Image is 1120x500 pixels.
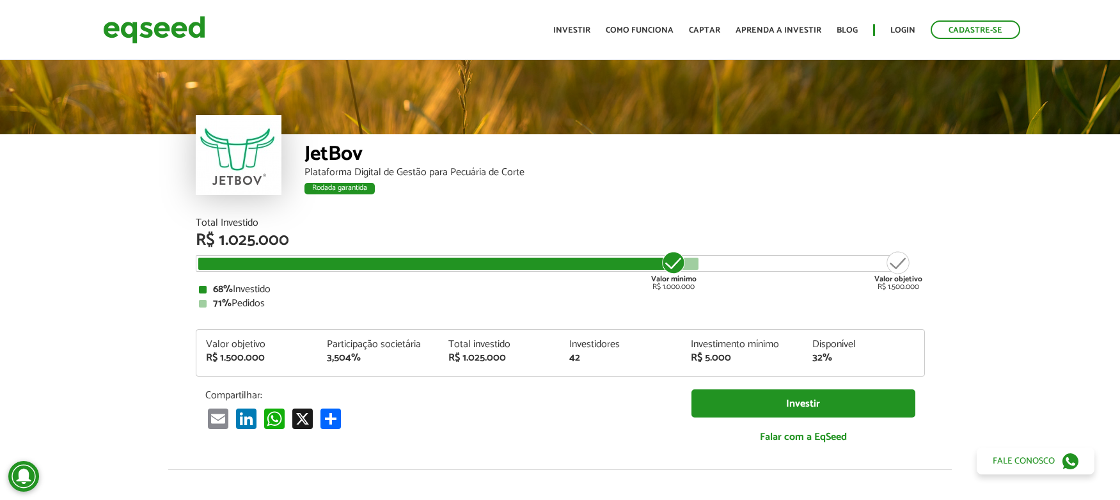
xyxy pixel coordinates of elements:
div: Valor objetivo [206,340,308,350]
p: Compartilhar: [205,389,672,402]
div: Plataforma Digital de Gestão para Pecuária de Corte [304,168,925,178]
div: Total investido [448,340,551,350]
strong: Valor mínimo [651,273,697,285]
a: WhatsApp [262,408,287,429]
div: 42 [569,353,672,363]
div: Investimento mínimo [691,340,793,350]
div: Rodada garantida [304,183,375,194]
strong: Valor objetivo [874,273,922,285]
strong: 71% [213,295,232,312]
div: R$ 5.000 [691,353,793,363]
div: Disponível [812,340,915,350]
a: Login [890,26,915,35]
div: JetBov [304,144,925,168]
a: Compartilhar [318,408,343,429]
div: Participação societária [327,340,429,350]
a: Fale conosco [977,448,1094,474]
a: Email [205,408,231,429]
div: R$ 1.500.000 [206,353,308,363]
a: Aprenda a investir [736,26,821,35]
div: R$ 1.025.000 [448,353,551,363]
div: Investidores [569,340,672,350]
a: Como funciona [606,26,674,35]
div: 32% [812,353,915,363]
div: Pedidos [199,299,922,309]
a: Investir [553,26,590,35]
a: Blog [837,26,858,35]
a: Cadastre-se [931,20,1020,39]
div: R$ 1.025.000 [196,232,925,249]
a: Investir [691,389,915,418]
a: Falar com a EqSeed [691,424,915,450]
img: EqSeed [103,13,205,47]
div: 3,504% [327,353,429,363]
a: X [290,408,315,429]
div: R$ 1.500.000 [874,250,922,291]
strong: 68% [213,281,233,298]
a: Captar [689,26,720,35]
div: R$ 1.000.000 [650,250,698,291]
div: Investido [199,285,922,295]
div: Total Investido [196,218,925,228]
a: LinkedIn [233,408,259,429]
